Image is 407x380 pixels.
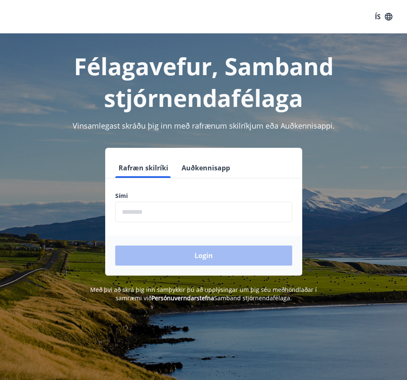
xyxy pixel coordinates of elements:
[115,158,172,178] button: Rafræn skilríki
[10,50,397,114] h1: Félagavefur, Samband stjórnendafélaga
[152,294,214,302] a: Persónuverndarstefna
[370,9,397,24] button: ÍS
[178,158,233,178] button: Auðkennisapp
[73,121,335,131] span: Vinsamlegast skráðu þig inn með rafrænum skilríkjum eða Auðkennisappi.
[90,286,317,302] span: Með því að skrá þig inn samþykkir þú að upplýsingar um þig séu meðhöndlaðar í samræmi við Samband...
[115,192,292,200] label: Sími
